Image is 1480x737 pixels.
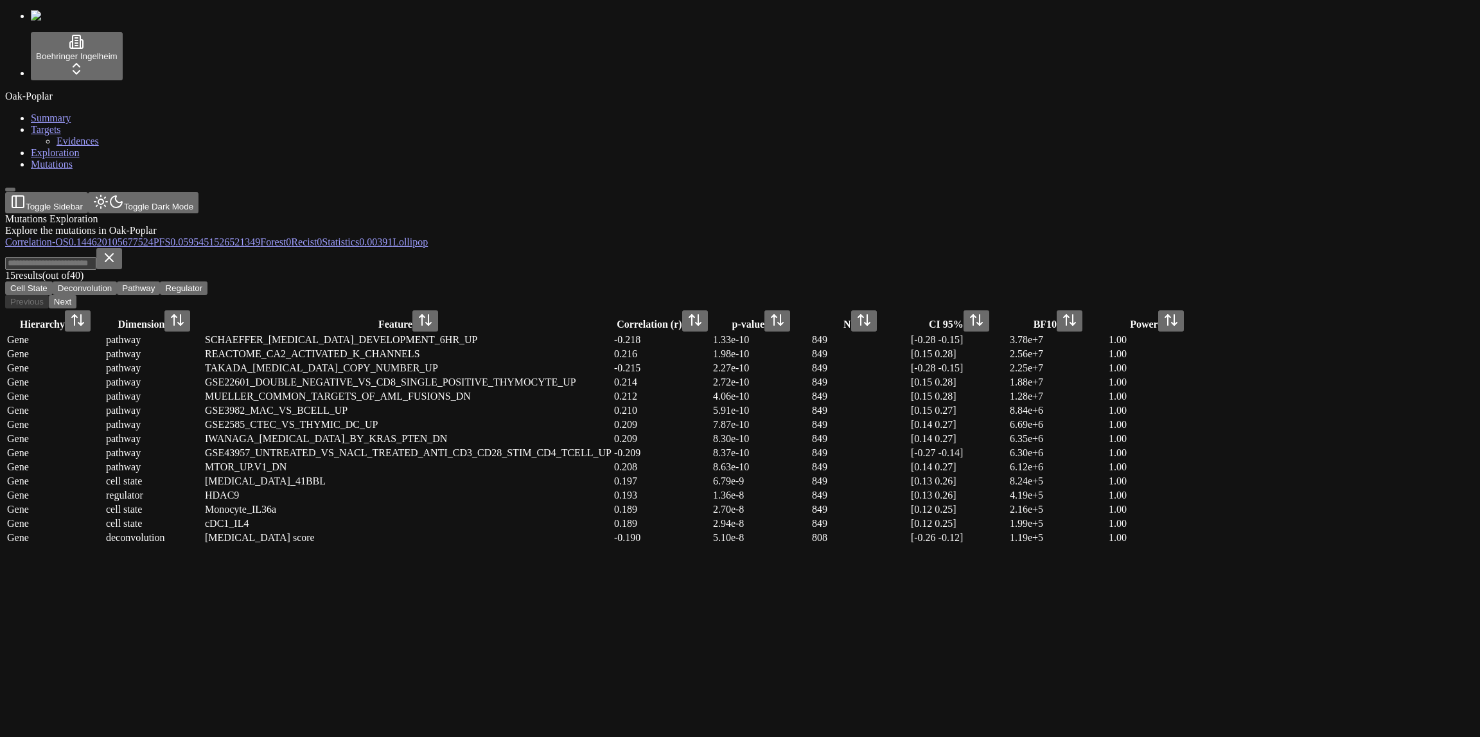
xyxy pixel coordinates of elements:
[614,504,710,515] div: 0.189
[713,362,809,374] div: 2.27e-10
[911,310,1007,332] div: CI 95%
[106,490,202,501] div: regulator
[1010,405,1106,416] div: 8.84e+6
[713,433,809,445] div: 8.30e-10
[7,419,103,431] div: Gene
[5,188,15,191] button: Toggle Sidebar
[106,419,202,431] div: pathway
[106,433,202,445] div: pathway
[7,504,103,515] div: Gene
[106,504,202,515] div: cell state
[31,32,123,80] button: Boehringer Ingelheim
[7,532,103,544] div: Gene
[713,310,809,332] div: p-value
[812,334,908,346] div: 849
[7,447,103,459] div: Gene
[205,475,612,487] div: [MEDICAL_DATA]_41BBL
[205,518,612,529] div: cDC1_IL4
[26,202,83,211] span: Toggle Sidebar
[911,504,1007,515] div: [0.12 0.25]
[812,405,908,416] div: 849
[260,236,291,247] a: Forest0
[614,405,710,416] div: 0.210
[614,475,710,487] div: 0.197
[1010,475,1106,487] div: 8.24e+5
[205,348,612,360] div: REACTOME_CA2_ACTIVATED_K_CHANNELS
[69,236,154,247] span: 0.144620105677524
[7,310,103,332] div: Hierarchy
[106,475,202,487] div: cell state
[5,236,55,247] a: Correlation-
[911,348,1007,360] div: [0.15 0.28]
[205,433,612,445] div: IWANAGA_[MEDICAL_DATA]_BY_KRAS_PTEN_DN
[614,377,710,388] div: 0.214
[53,281,117,295] button: Deconvolution
[614,334,710,346] div: -0.218
[911,532,1007,544] div: [-0.26 -0.12]
[614,391,710,402] div: 0.212
[106,348,202,360] div: pathway
[1109,310,1205,332] div: Power
[812,490,908,501] div: 849
[205,362,612,374] div: TAKADA_[MEDICAL_DATA]_COPY_NUMBER_UP
[812,447,908,459] div: 849
[911,377,1007,388] div: [0.15 0.28]
[911,391,1007,402] div: [0.15 0.28]
[911,447,1007,459] div: [-0.27 -0.14]
[812,461,908,473] div: 849
[713,490,809,501] div: 1.36e-8
[1010,419,1106,431] div: 6.69e+6
[5,270,42,281] span: 15 result s
[1010,362,1106,374] div: 2.25e+7
[812,348,908,360] div: 849
[7,405,103,416] div: Gene
[106,391,202,402] div: pathway
[5,91,1475,102] div: Oak-Poplar
[205,532,612,544] div: [MEDICAL_DATA] score
[205,377,612,388] div: GSE22601_DOUBLE_NEGATIVE_VS_CD8_SINGLE_POSITIVE_THYMOCYTE_UP
[359,236,392,247] span: 0.00391
[614,362,710,374] div: -0.215
[1010,348,1106,360] div: 2.56e+7
[42,270,84,281] span: (out of 40 )
[1109,518,1205,529] div: 1.00
[291,236,322,247] a: Recist0
[106,310,202,332] div: Dimension
[1010,532,1106,544] div: 1.19e+5
[7,348,103,360] div: Gene
[614,518,710,529] div: 0.189
[205,405,612,416] div: GSE3982_MAC_VS_BCELL_UP
[1010,310,1106,332] div: BF10
[911,518,1007,529] div: [0.12 0.25]
[812,532,908,544] div: 808
[31,124,61,135] a: Targets
[106,362,202,374] div: pathway
[614,532,710,544] div: -0.190
[911,419,1007,431] div: [0.14 0.27]
[317,236,322,247] span: 0
[1010,391,1106,402] div: 1.28e+7
[322,236,359,247] span: Statistics
[106,334,202,346] div: pathway
[713,475,809,487] div: 6.79e-9
[52,236,55,247] span: -
[7,475,103,487] div: Gene
[205,461,612,473] div: MTOR_UP.V1_DN
[1109,391,1205,402] div: 1.00
[1109,348,1205,360] div: 1.00
[160,281,207,295] button: Regulator
[1109,475,1205,487] div: 1.00
[55,236,153,247] a: OS0.144620105677524
[1010,447,1106,459] div: 6.30e+6
[392,236,428,247] span: Lollipop
[1109,377,1205,388] div: 1.00
[1109,461,1205,473] div: 1.00
[1109,334,1205,346] div: 1.00
[31,112,71,123] span: Summary
[88,192,198,213] button: Toggle Dark Mode
[713,419,809,431] div: 7.87e-10
[31,159,73,170] span: Mutations
[713,518,809,529] div: 2.94e-8
[911,461,1007,473] div: [0.14 0.27]
[7,518,103,529] div: Gene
